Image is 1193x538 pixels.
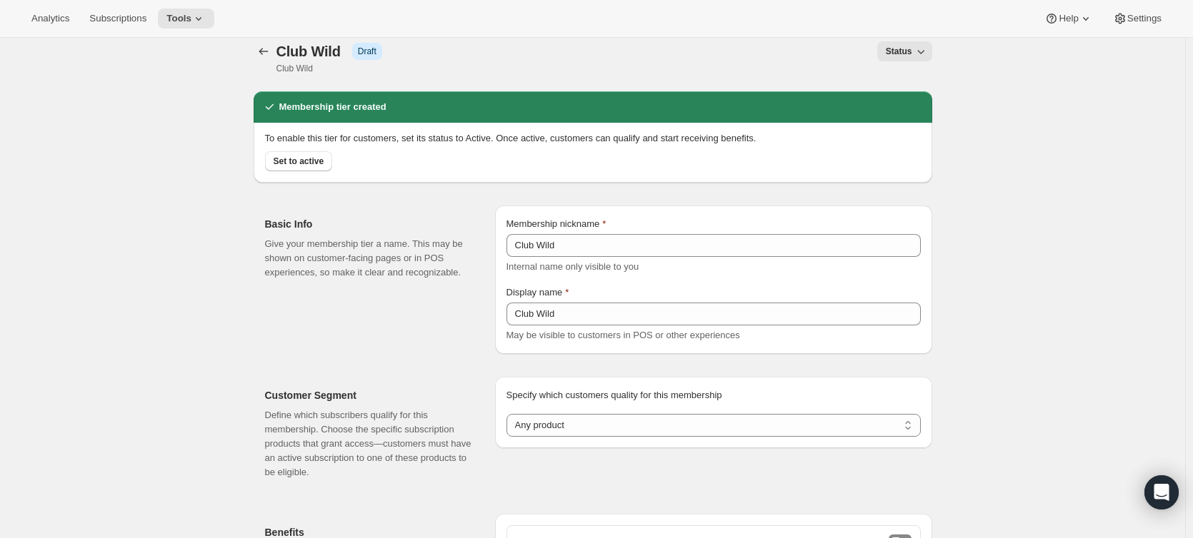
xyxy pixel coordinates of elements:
p: To enable this tier for customers, set its status to Active. Once active, customers can qualify a... [265,131,921,146]
span: Settings [1127,13,1162,24]
p: Specify which customers quality for this membership [506,388,921,402]
h2: Membership tier created [279,100,386,114]
button: Subscriptions [81,9,155,29]
button: Status [877,41,932,61]
span: Internal name only visible to you [506,261,639,272]
div: Open Intercom Messenger [1144,475,1179,509]
span: Status [886,46,912,57]
span: Analytics [31,13,69,24]
span: Display name [506,287,563,298]
p: Give your membership tier a name. This may be shown on customer-facing pages or in POS experience... [265,237,472,280]
div: Club Wild [276,43,382,60]
button: Tools [158,9,214,29]
h2: Basic Info [265,217,472,231]
span: Help [1059,13,1078,24]
span: Membership nickname [506,218,600,229]
input: Enter display name [506,303,921,325]
button: Analytics [23,9,78,29]
span: Set to active [274,156,324,167]
p: Define which subscribers qualify for this membership. Choose the specific subscription products t... [265,408,472,479]
p: Club Wild [276,63,388,74]
span: Draft [358,46,376,57]
button: Set to active [265,151,333,171]
button: Help [1036,9,1101,29]
input: Enter internal name [506,234,921,257]
span: Tools [166,13,191,24]
span: May be visible to customers in POS or other experiences [506,330,740,340]
button: Memberships [254,41,274,61]
button: Settings [1104,9,1170,29]
h2: Customer Segment [265,388,472,402]
span: Subscriptions [89,13,146,24]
